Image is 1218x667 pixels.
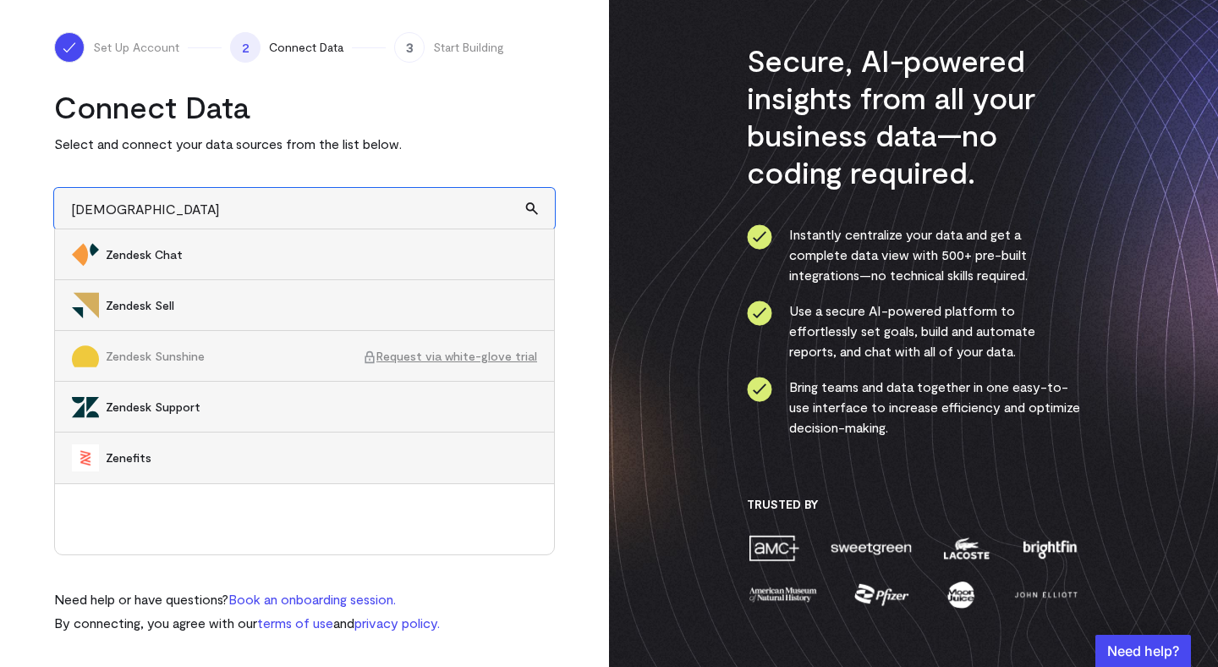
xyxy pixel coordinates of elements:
span: Connect Data [269,39,343,56]
a: Book an onboarding session. [228,591,396,607]
img: Zendesk Sell [72,292,99,319]
li: Use a secure AI-powered platform to effortlessly set goals, build and automate reports, and chat ... [747,300,1081,361]
h2: Connect Data [54,88,555,125]
p: Select and connect your data sources from the list below. [54,134,555,154]
img: Zendesk Support [72,394,99,421]
img: ico-check-circle-4b19435c.svg [747,224,772,250]
h3: Secure, AI-powered insights from all your business data—no coding required. [747,41,1081,190]
img: brightfin-a251e171.png [1019,533,1080,563]
span: Zendesk Chat [106,246,537,263]
img: ico-check-circle-4b19435c.svg [747,300,772,326]
span: Zendesk Sell [106,297,537,314]
span: 2 [230,32,261,63]
img: amnh-5afada46.png [747,580,820,609]
img: pfizer-e137f5fc.png [853,580,911,609]
img: moon-juice-c312e729.png [944,580,978,609]
span: 3 [394,32,425,63]
img: lacoste-7a6b0538.png [941,533,991,563]
li: Bring teams and data together in one easy-to-use interface to increase efficiency and optimize de... [747,377,1081,438]
span: Request via white-glove trial [363,348,537,365]
img: sweetgreen-1d1fb32c.png [829,533,913,563]
img: john-elliott-25751c40.png [1012,580,1080,609]
img: Zendesk Sunshine [72,343,99,370]
li: Instantly centralize your data and get a complete data view with 500+ pre-built integrations—no t... [747,224,1081,285]
span: Zendesk Sunshine [106,348,363,365]
img: ico-lock-cf4a91f8.svg [363,350,376,364]
a: privacy policy. [354,615,440,631]
img: ico-check-white-5ff98cb1.svg [61,39,78,56]
img: ico-check-circle-4b19435c.svg [747,377,772,402]
span: Start Building [433,39,504,56]
span: Zendesk Support [106,399,537,416]
span: Set Up Account [93,39,179,56]
a: terms of use [257,615,333,631]
input: Search and add other data sources [54,188,555,229]
img: Zendesk Chat [72,241,99,268]
span: Zenefits [106,449,537,466]
p: By connecting, you agree with our and [54,613,440,633]
img: Zenefits [72,444,99,471]
h3: Trusted By [747,497,1081,512]
img: amc-0b11a8f1.png [747,533,801,563]
p: Need help or have questions? [54,589,440,609]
